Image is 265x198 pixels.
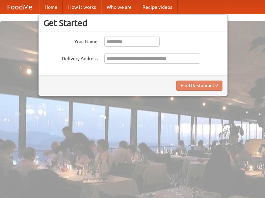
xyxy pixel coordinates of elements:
[44,37,98,45] label: Your Name
[176,81,222,91] button: Find Restaurants!
[44,53,98,62] label: Delivery Address
[101,0,137,14] a: Who we are
[44,18,222,28] h3: Get Started
[0,0,39,14] a: FoodMe
[137,0,178,14] a: Recipe videos
[39,0,63,14] a: Home
[63,0,101,14] a: How it works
